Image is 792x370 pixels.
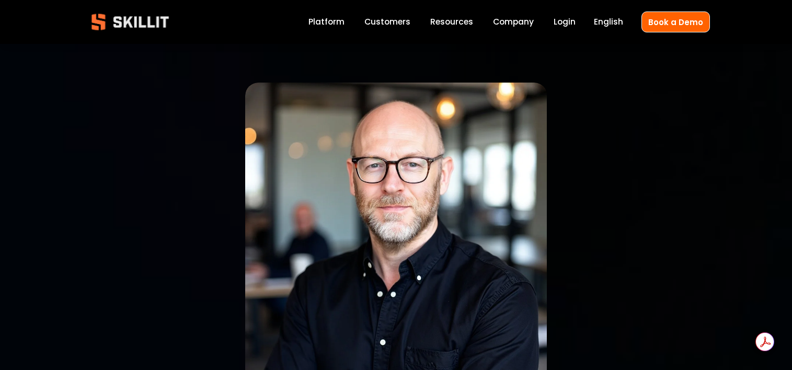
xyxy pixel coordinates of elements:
[493,15,534,29] a: Company
[430,15,473,29] a: folder dropdown
[594,16,623,28] span: English
[430,16,473,28] span: Resources
[83,6,178,38] img: Skillit
[641,11,710,32] a: Book a Demo
[554,15,576,29] a: Login
[308,15,345,29] a: Platform
[364,15,410,29] a: Customers
[594,15,623,29] div: language picker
